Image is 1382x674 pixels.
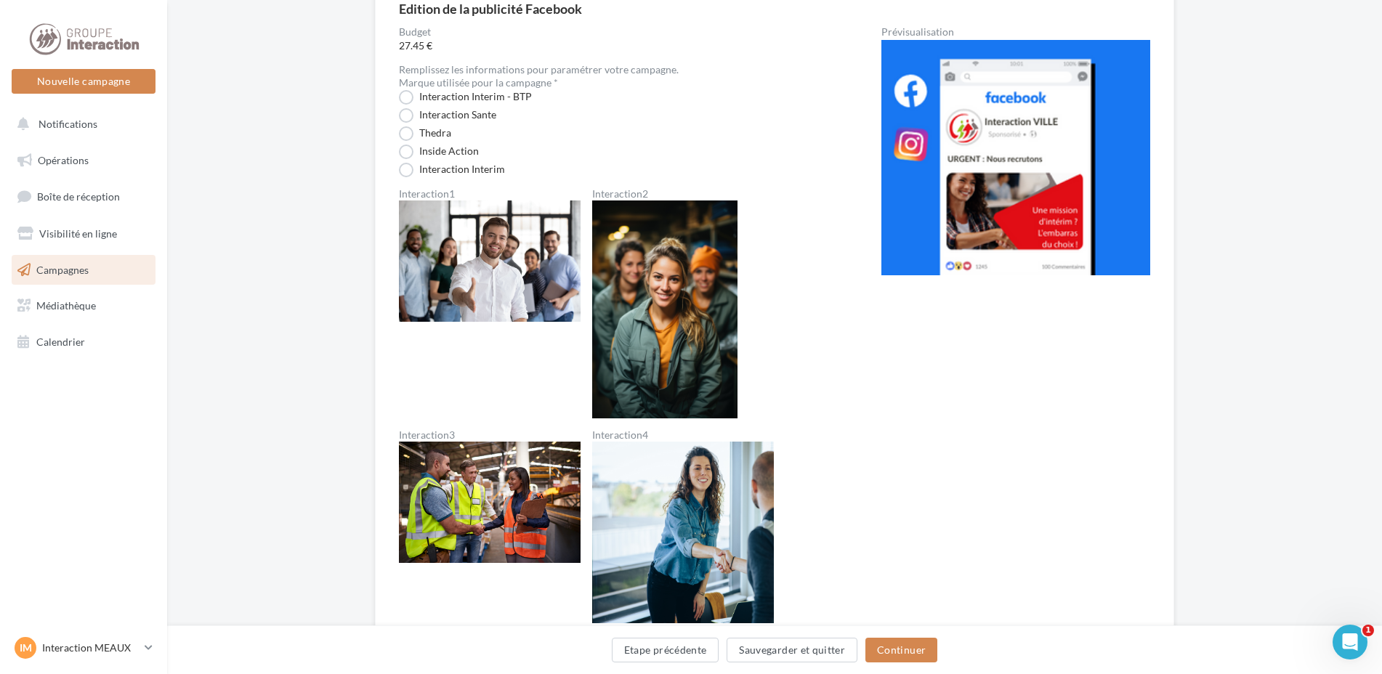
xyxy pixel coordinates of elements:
[399,2,582,15] div: Edition de la publicité Facebook
[399,27,835,37] label: Budget
[39,118,97,130] span: Notifications
[9,181,158,212] a: Boîte de réception
[9,109,153,139] button: Notifications
[36,299,96,312] span: Médiathèque
[865,638,937,662] button: Continuer
[399,442,581,563] img: Interaction3
[881,27,1150,37] div: Prévisualisation
[38,154,89,166] span: Opérations
[399,38,835,53] span: 27.45 €
[399,189,581,199] label: Interaction1
[399,90,532,105] label: Interaction Interim - BTP
[36,336,85,348] span: Calendrier
[12,69,155,94] button: Nouvelle campagne
[881,40,1150,275] img: operation-preview
[399,200,581,322] img: Interaction1
[42,641,139,655] p: Interaction MEAUX
[399,108,496,123] label: Interaction Sante
[37,190,120,203] span: Boîte de réception
[612,638,719,662] button: Etape précédente
[592,442,774,623] img: Interaction4
[399,126,451,141] label: Thedra
[399,78,558,88] label: Marque utilisée pour la campagne *
[727,638,857,662] button: Sauvegarder et quitter
[36,263,89,275] span: Campagnes
[592,189,738,199] label: Interaction2
[1362,625,1374,636] span: 1
[9,255,158,285] a: Campagnes
[9,327,158,357] a: Calendrier
[592,430,774,440] label: Interaction4
[399,145,479,159] label: Inside Action
[592,200,738,418] img: Interaction2
[39,227,117,240] span: Visibilité en ligne
[9,291,158,321] a: Médiathèque
[12,634,155,662] a: IM Interaction MEAUX
[20,641,32,655] span: IM
[399,65,835,75] div: Remplissez les informations pour paramétrer votre campagne.
[399,430,581,440] label: Interaction3
[9,219,158,249] a: Visibilité en ligne
[1333,625,1367,659] iframe: Intercom live chat
[9,145,158,176] a: Opérations
[399,163,505,177] label: Interaction Interim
